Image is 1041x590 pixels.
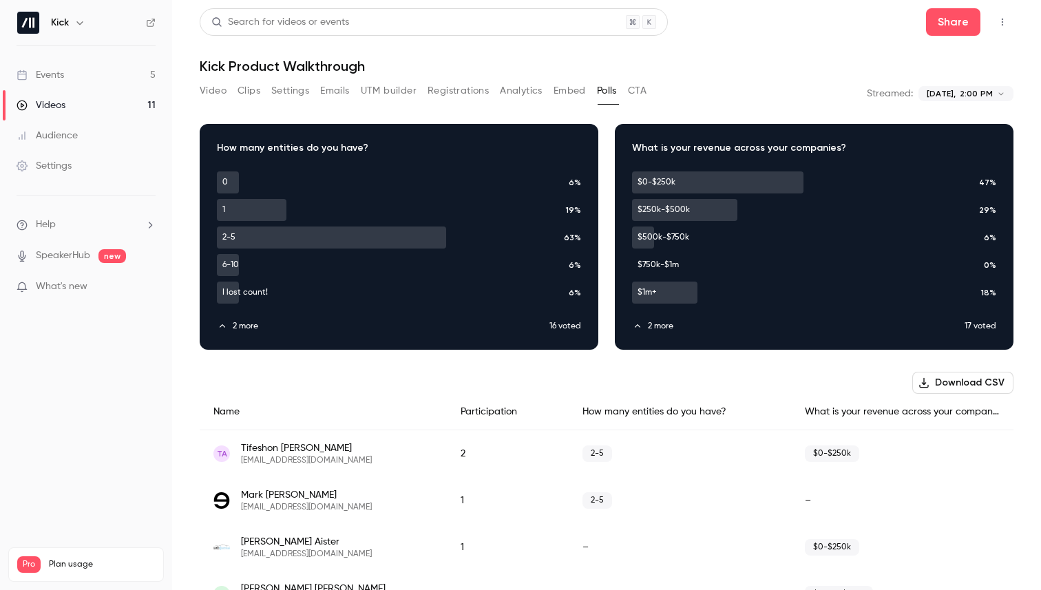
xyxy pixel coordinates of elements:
[213,492,230,509] img: byonenine.com
[200,524,1013,571] div: doctor@peakvitalityaz.com
[582,492,612,509] span: 2-5
[241,441,372,455] span: Tifeshon [PERSON_NAME]
[569,394,791,430] div: How many entities do you have?
[791,477,1013,524] div: –
[271,80,309,102] button: Settings
[791,394,1013,430] div: What is your revenue across your companies?
[320,80,349,102] button: Emails
[241,549,372,560] span: [EMAIL_ADDRESS][DOMAIN_NAME]
[17,129,78,143] div: Audience
[217,320,549,333] button: 2 more
[361,80,417,102] button: UTM builder
[36,249,90,263] a: SpeakerHub
[554,80,586,102] button: Embed
[991,11,1013,33] button: Top Bar Actions
[49,559,155,570] span: Plan usage
[597,80,617,102] button: Polls
[628,80,646,102] button: CTA
[926,8,980,36] button: Share
[98,249,126,263] span: new
[51,16,69,30] h6: Kick
[582,445,612,462] span: 2-5
[927,87,956,100] span: [DATE],
[238,80,260,102] button: Clips
[447,430,569,478] div: 2
[867,87,913,101] p: Streamed:
[17,68,64,82] div: Events
[17,218,156,232] li: help-dropdown-opener
[632,320,965,333] button: 2 more
[447,477,569,524] div: 1
[200,394,447,430] div: Name
[211,15,349,30] div: Search for videos or events
[17,12,39,34] img: Kick
[960,87,993,100] span: 2:00 PM
[200,430,1013,478] div: tifeshon.adams1@gmail.com
[213,539,230,556] img: peakvitalityaz.com
[36,280,87,294] span: What's new
[428,80,489,102] button: Registrations
[17,98,65,112] div: Videos
[200,58,1013,74] h1: Kick Product Walkthrough
[200,477,1013,524] div: markahmad@byonenine.com
[36,218,56,232] span: Help
[241,535,372,549] span: [PERSON_NAME] Aister
[241,502,372,513] span: [EMAIL_ADDRESS][DOMAIN_NAME]
[139,281,156,293] iframe: Noticeable Trigger
[569,524,791,571] div: –
[805,445,859,462] span: $0-$250k
[447,394,569,430] div: Participation
[241,455,372,466] span: [EMAIL_ADDRESS][DOMAIN_NAME]
[805,539,859,556] span: $0-$250k
[500,80,543,102] button: Analytics
[17,159,72,173] div: Settings
[200,80,227,102] button: Video
[217,447,227,460] span: TA
[447,524,569,571] div: 1
[912,372,1013,394] button: Download CSV
[17,556,41,573] span: Pro
[241,488,372,502] span: Mark [PERSON_NAME]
